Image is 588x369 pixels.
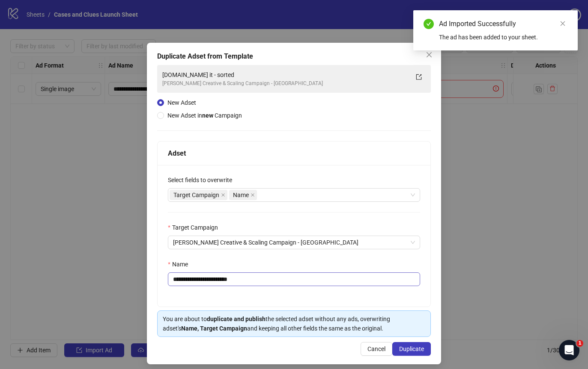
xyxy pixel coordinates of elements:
label: Select fields to overwrite [168,175,238,185]
span: export [416,74,422,80]
span: Cancel [367,345,385,352]
div: Ad Imported Successfully [439,19,567,29]
span: Alice Creative & Scaling Campaign - UK [173,236,415,249]
strong: duplicate and publish [207,316,266,322]
button: Cancel [361,342,392,356]
span: 1 [576,340,583,347]
input: Name [168,272,420,286]
span: Target Campaign [170,190,227,200]
div: Duplicate Adset from Template [157,51,431,62]
label: Name [168,260,193,269]
strong: Name, Target Campaign [181,325,247,332]
div: Adset [168,148,420,159]
span: New Adset in Campaign [167,112,242,119]
span: Duplicate [399,345,424,352]
a: Close [558,19,567,28]
span: Name [233,190,249,200]
div: You are about to the selected adset without any ads, overwriting adset's and keeping all other fi... [163,314,425,333]
button: Duplicate [392,342,431,356]
span: Target Campaign [173,190,219,200]
span: close [560,21,566,27]
span: New Adset [167,99,196,106]
span: close [221,193,225,197]
label: Target Campaign [168,223,223,232]
strong: new [202,112,213,119]
span: check-circle [424,19,434,29]
span: close [251,193,255,197]
span: Name [229,190,257,200]
iframe: Intercom live chat [559,340,579,360]
div: The ad has been added to your sheet. [439,32,567,42]
div: [PERSON_NAME] Creative & Scaling Campaign - [GEOGRAPHIC_DATA] [162,80,409,88]
div: [DOMAIN_NAME] it - sorted [162,70,409,80]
